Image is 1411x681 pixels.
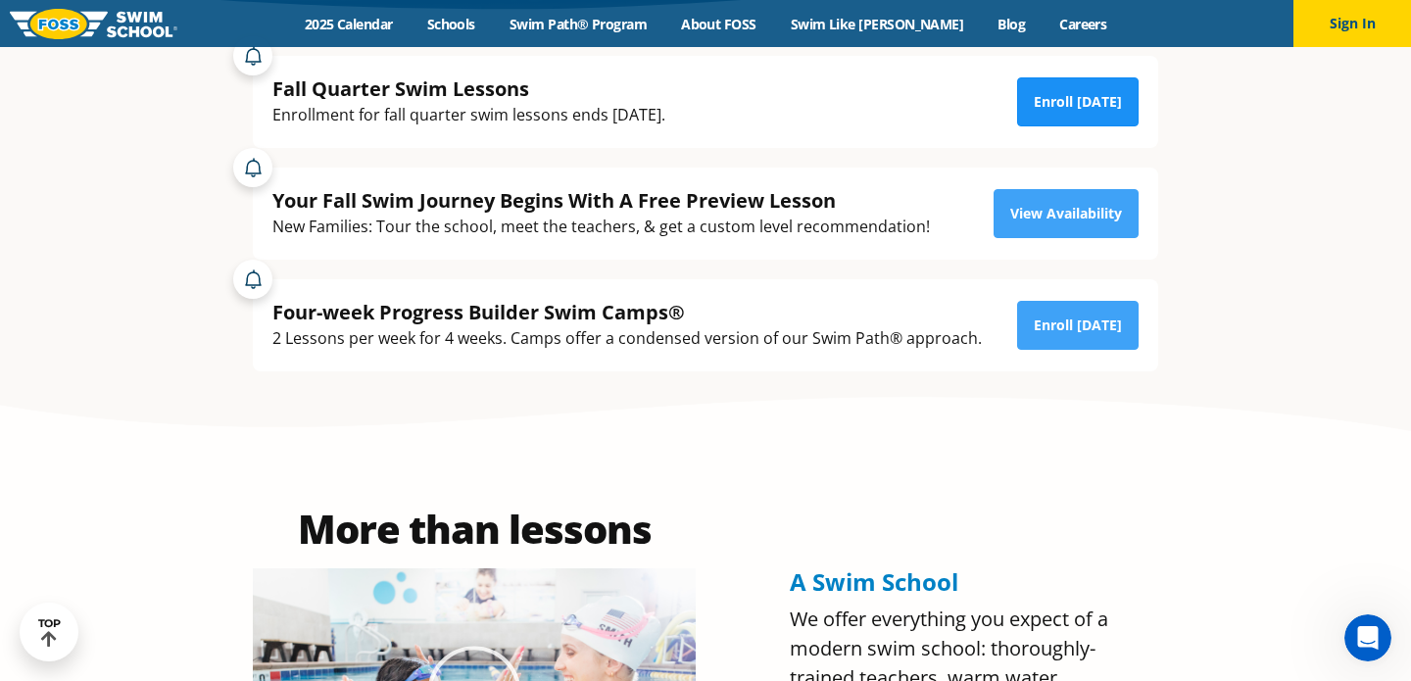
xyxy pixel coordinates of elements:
a: Schools [410,15,492,33]
a: Swim Like [PERSON_NAME] [773,15,981,33]
div: New Families: Tour the school, meet the teachers, & get a custom level recommendation! [272,214,930,240]
a: Careers [1043,15,1124,33]
h2: More than lessons [253,510,696,549]
a: 2025 Calendar [287,15,410,33]
a: Blog [981,15,1043,33]
iframe: Intercom live chat [1344,614,1391,661]
a: Enroll [DATE] [1017,301,1139,350]
div: Four-week Progress Builder Swim Camps® [272,299,982,325]
span: A Swim School [790,565,958,598]
img: FOSS Swim School Logo [10,9,177,39]
a: About FOSS [664,15,774,33]
div: Enrollment for fall quarter swim lessons ends [DATE]. [272,102,665,128]
a: View Availability [994,189,1139,238]
a: Swim Path® Program [492,15,663,33]
div: Your Fall Swim Journey Begins With A Free Preview Lesson [272,187,930,214]
div: TOP [38,617,61,648]
a: Enroll [DATE] [1017,77,1139,126]
div: Fall Quarter Swim Lessons [272,75,665,102]
div: 2 Lessons per week for 4 weeks. Camps offer a condensed version of our Swim Path® approach. [272,325,982,352]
